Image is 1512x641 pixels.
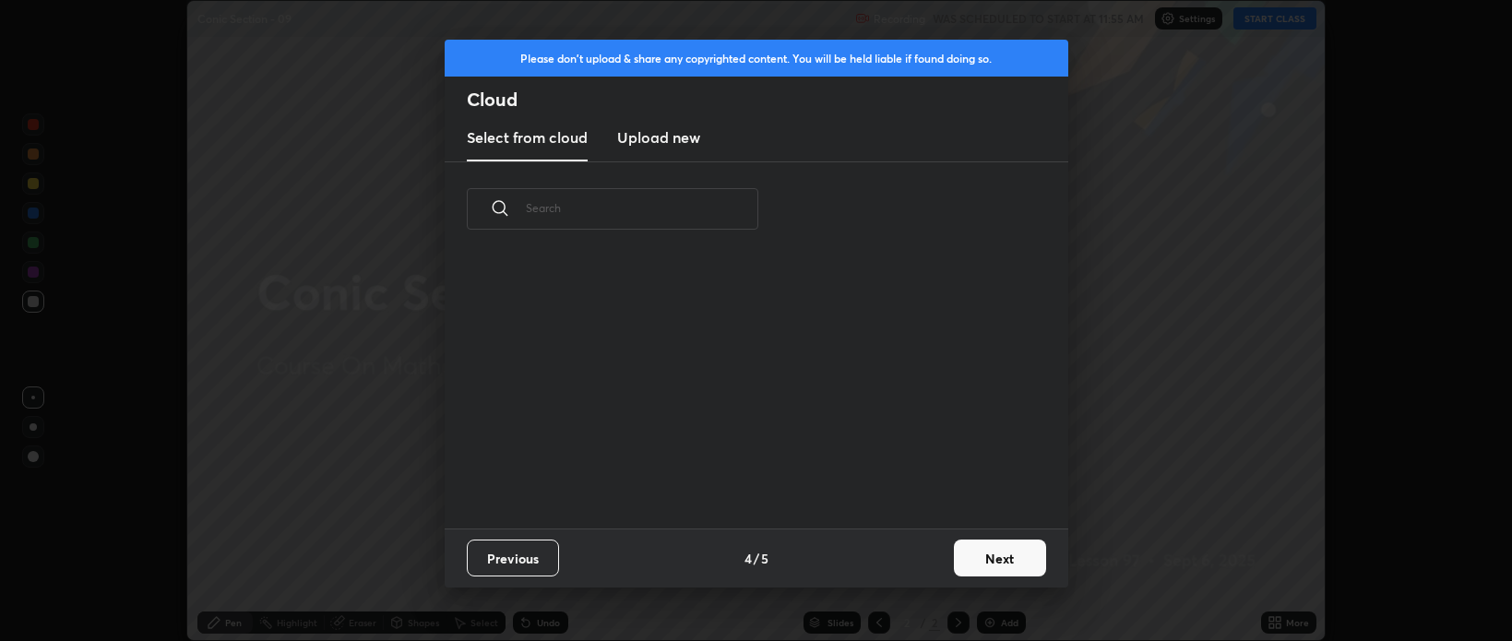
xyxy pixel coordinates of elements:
[467,126,588,148] h3: Select from cloud
[617,126,700,148] h3: Upload new
[761,549,768,568] h4: 5
[744,549,752,568] h4: 4
[954,540,1046,576] button: Next
[526,169,758,247] input: Search
[467,88,1068,112] h2: Cloud
[754,549,759,568] h4: /
[467,540,559,576] button: Previous
[445,40,1068,77] div: Please don't upload & share any copyrighted content. You will be held liable if found doing so.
